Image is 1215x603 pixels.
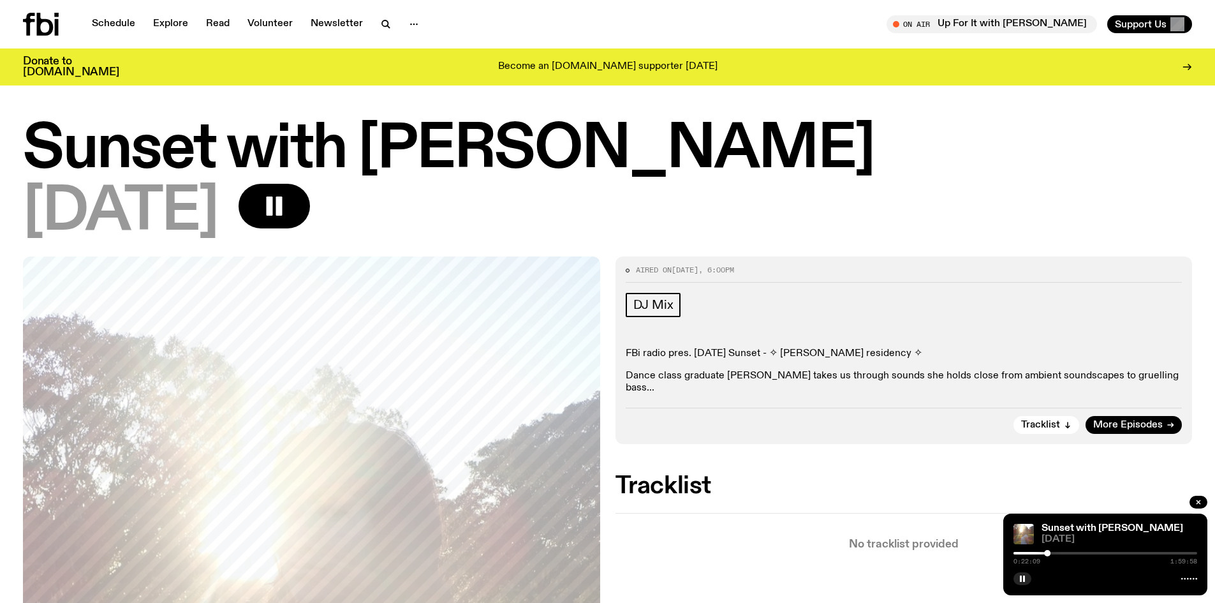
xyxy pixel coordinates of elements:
[1021,421,1060,430] span: Tracklist
[1086,416,1182,434] a: More Episodes
[626,348,1182,360] p: FBi radio pres. [DATE] Sunset - ✧ [PERSON_NAME] residency ✧
[636,265,672,275] span: Aired on
[23,184,218,241] span: [DATE]
[1093,421,1163,430] span: More Episodes
[887,15,1097,33] button: On AirUp For It with [PERSON_NAME]
[1170,558,1197,565] span: 1:59:58
[145,15,196,33] a: Explore
[1013,558,1040,565] span: 0:22:09
[23,56,119,78] h3: Donate to [DOMAIN_NAME]
[1042,535,1197,544] span: [DATE]
[672,265,698,275] span: [DATE]
[1042,523,1183,533] a: Sunset with [PERSON_NAME]
[626,370,1182,394] p: Dance class graduate [PERSON_NAME] takes us through sounds she holds close from ambient soundscap...
[240,15,300,33] a: Volunteer
[498,61,718,73] p: Become an [DOMAIN_NAME] supporter [DATE]
[198,15,237,33] a: Read
[84,15,143,33] a: Schedule
[1115,19,1167,30] span: Support Us
[626,293,681,317] a: DJ Mix
[1013,416,1079,434] button: Tracklist
[698,265,734,275] span: , 6:00pm
[23,121,1192,179] h1: Sunset with [PERSON_NAME]
[1107,15,1192,33] button: Support Us
[615,539,1193,550] p: No tracklist provided
[615,475,1193,498] h2: Tracklist
[633,298,674,312] span: DJ Mix
[303,15,371,33] a: Newsletter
